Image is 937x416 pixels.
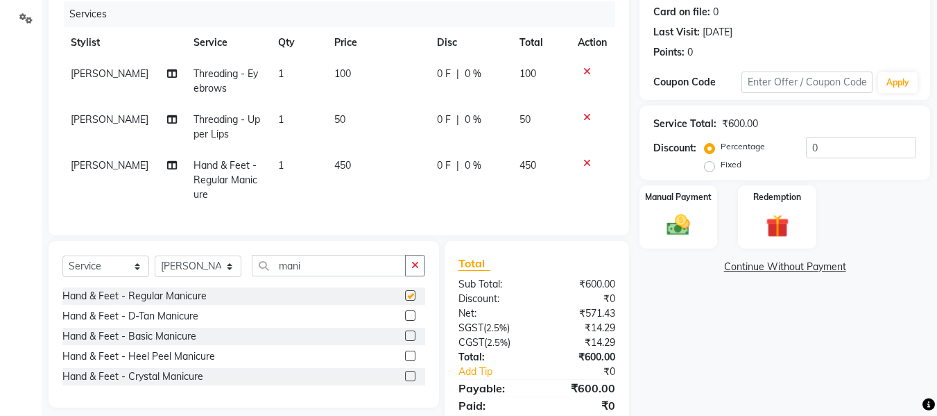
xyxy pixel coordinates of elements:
[62,27,185,58] th: Stylist
[62,289,207,303] div: Hand & Feet - Regular Manicure
[537,277,626,292] div: ₹600.00
[465,158,481,173] span: 0 %
[519,113,531,126] span: 50
[448,365,551,379] a: Add Tip
[642,260,927,274] a: Continue Without Payment
[448,292,537,306] div: Discount:
[456,67,459,81] span: |
[334,67,351,80] span: 100
[537,350,626,365] div: ₹600.00
[653,141,696,156] div: Discount:
[437,67,451,81] span: 0 F
[448,321,537,335] div: ( )
[62,349,215,364] div: Hand & Feet - Heel Peel Manicure
[486,322,507,333] span: 2.5%
[537,397,626,414] div: ₹0
[653,75,741,90] div: Coupon Code
[537,380,626,397] div: ₹600.00
[537,292,626,306] div: ₹0
[759,212,796,240] img: _gift.svg
[741,72,872,93] input: Enter Offer / Coupon Code
[713,5,719,19] div: 0
[270,27,326,58] th: Qty
[569,27,615,58] th: Action
[721,140,765,153] label: Percentage
[429,27,511,58] th: Disc
[71,113,148,126] span: [PERSON_NAME]
[487,337,508,348] span: 2.5%
[185,27,270,58] th: Service
[437,113,451,127] span: 0 F
[71,159,148,172] span: [PERSON_NAME]
[653,25,700,40] div: Last Visit:
[326,27,429,58] th: Price
[194,159,257,201] span: Hand & Feet - Regular Manicure
[278,159,284,172] span: 1
[537,321,626,335] div: ₹14.29
[537,335,626,350] div: ₹14.29
[458,336,484,349] span: CGST
[645,191,712,203] label: Manual Payment
[62,309,198,324] div: Hand & Feet - D-Tan Manicure
[448,350,537,365] div: Total:
[511,27,570,58] th: Total
[278,113,284,126] span: 1
[448,380,537,397] div: Payable:
[448,306,537,321] div: Net:
[722,117,758,131] div: ₹600.00
[653,117,716,131] div: Service Total:
[878,72,918,93] button: Apply
[448,397,537,414] div: Paid:
[62,369,203,384] div: Hand & Feet - Crystal Manicure
[660,212,697,238] img: _cash.svg
[71,67,148,80] span: [PERSON_NAME]
[456,158,459,173] span: |
[653,45,685,60] div: Points:
[278,67,284,80] span: 1
[753,191,801,203] label: Redemption
[653,5,710,19] div: Card on file:
[448,277,537,292] div: Sub Total:
[465,67,481,81] span: 0 %
[456,113,459,127] span: |
[687,45,693,60] div: 0
[458,256,490,271] span: Total
[448,335,537,350] div: ( )
[721,158,741,171] label: Fixed
[62,329,196,344] div: Hand & Feet - Basic Manicure
[519,67,536,80] span: 100
[334,159,351,172] span: 450
[437,158,451,173] span: 0 F
[64,1,626,27] div: Services
[537,306,626,321] div: ₹571.43
[519,159,536,172] span: 450
[458,322,483,334] span: SGST
[194,67,258,94] span: Threading - Eyebrows
[334,113,345,126] span: 50
[194,113,260,140] span: Threading - Upper Lips
[552,365,626,379] div: ₹0
[252,255,406,276] input: Search or Scan
[703,25,732,40] div: [DATE]
[465,113,481,127] span: 0 %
